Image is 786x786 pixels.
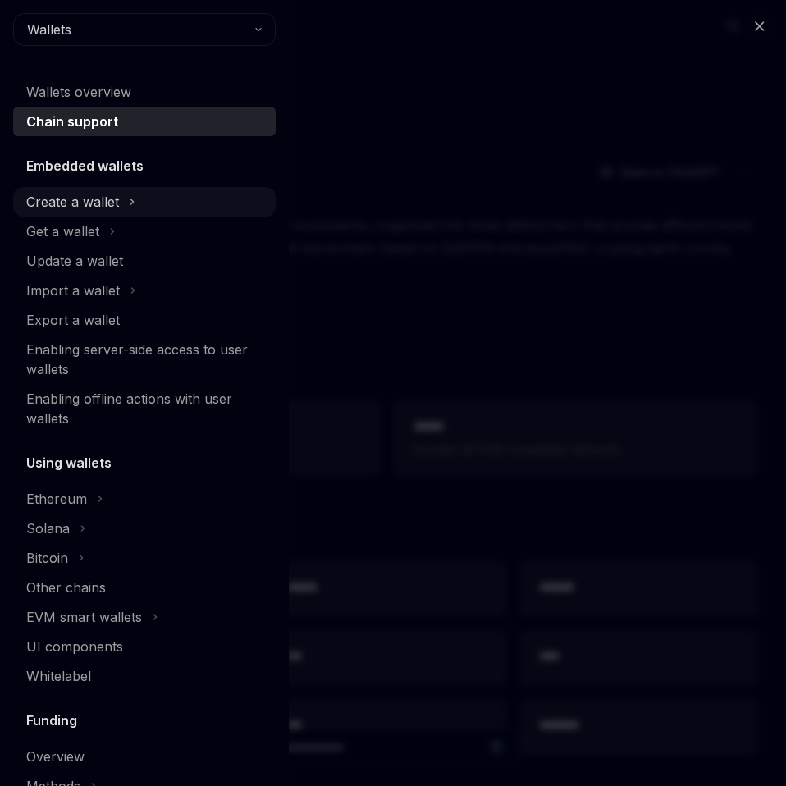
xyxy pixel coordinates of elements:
[26,156,144,176] h5: Embedded wallets
[26,489,87,509] div: Ethereum
[13,246,276,276] a: Update a wallet
[26,192,119,212] div: Create a wallet
[26,666,91,686] div: Whitelabel
[13,661,276,691] a: Whitelabel
[13,13,276,46] button: Wallets
[26,82,131,102] div: Wallets overview
[26,578,106,597] div: Other chains
[26,389,266,428] div: Enabling offline actions with user wallets
[26,281,120,300] div: Import a wallet
[26,453,112,473] h5: Using wallets
[26,637,123,656] div: UI components
[27,20,71,39] span: Wallets
[13,305,276,335] a: Export a wallet
[13,742,276,771] a: Overview
[26,222,99,241] div: Get a wallet
[26,112,118,131] div: Chain support
[26,340,266,379] div: Enabling server-side access to user wallets
[26,310,120,330] div: Export a wallet
[26,607,142,627] div: EVM smart wallets
[13,632,276,661] a: UI components
[26,711,77,730] h5: Funding
[26,251,123,271] div: Update a wallet
[13,384,276,433] a: Enabling offline actions with user wallets
[26,519,70,538] div: Solana
[13,107,276,136] a: Chain support
[26,747,85,766] div: Overview
[13,335,276,384] a: Enabling server-side access to user wallets
[13,573,276,602] a: Other chains
[13,77,276,107] a: Wallets overview
[26,548,68,568] div: Bitcoin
